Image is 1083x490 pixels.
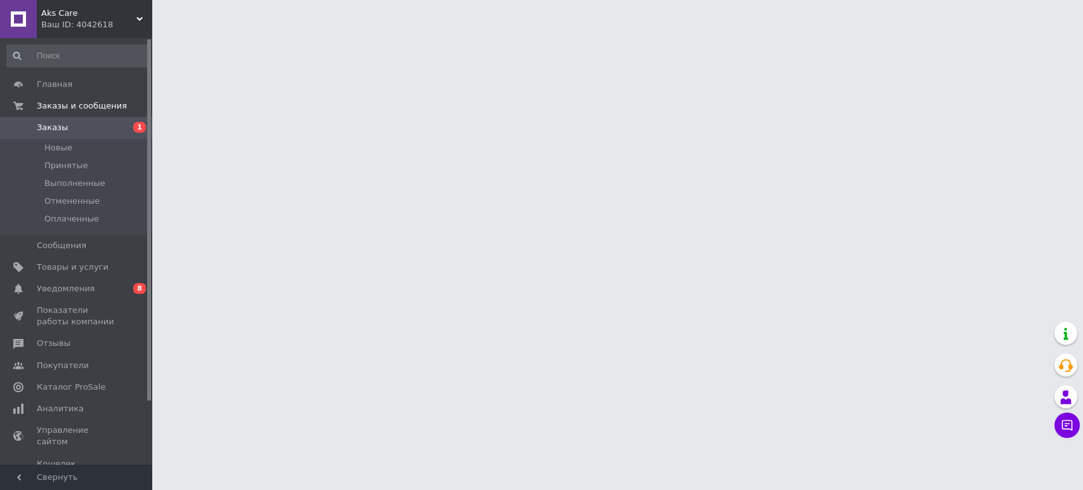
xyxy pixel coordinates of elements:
span: 1 [133,122,146,133]
span: Покупатели [37,360,89,371]
span: Показатели работы компании [37,305,117,328]
div: Ваш ID: 4042618 [41,19,152,30]
span: Заказы [37,122,68,133]
span: Главная [37,79,72,90]
span: Aks Care [41,8,136,19]
span: Оплаченные [44,213,99,225]
span: Отмененные [44,195,100,207]
button: Чат с покупателем [1054,413,1080,438]
span: Заказы и сообщения [37,100,127,112]
span: Уведомления [37,283,95,295]
span: Аналитика [37,403,84,414]
span: 8 [133,283,146,294]
span: Кошелек компании [37,458,117,481]
span: Сообщения [37,240,86,251]
span: Новые [44,142,72,154]
input: Поиск [6,44,149,67]
span: Выполненные [44,178,105,189]
span: Каталог ProSale [37,381,105,393]
span: Товары и услуги [37,262,108,273]
span: Принятые [44,160,88,171]
span: Управление сайтом [37,425,117,447]
span: Отзывы [37,338,70,349]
